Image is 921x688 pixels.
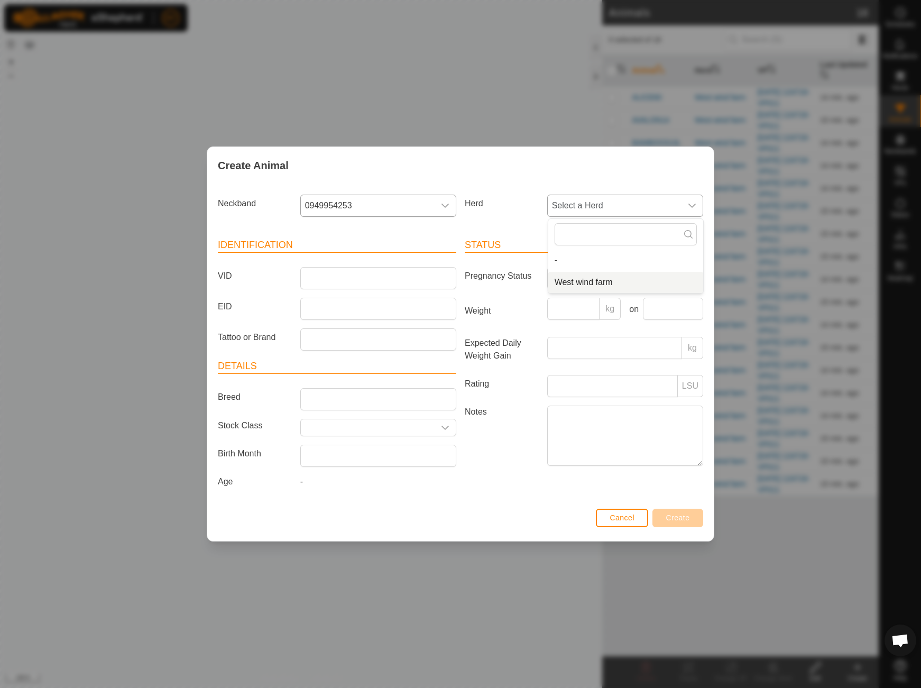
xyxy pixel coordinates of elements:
header: Details [218,359,456,374]
span: - [300,477,303,486]
span: Cancel [610,513,634,522]
div: dropdown trigger [681,195,703,216]
li: West wind farm [548,272,703,293]
header: Identification [218,238,456,253]
span: Create Animal [218,158,289,173]
label: EID [214,298,296,316]
div: Open chat [885,625,916,656]
label: Expected Daily Weight Gain [460,337,543,362]
label: Age [214,475,296,488]
div: dropdown trigger [435,419,456,436]
label: Pregnancy Status [460,267,543,285]
span: 0949954253 [301,195,435,216]
span: Select a Herd [548,195,681,216]
input: Select or enter a Stock Class [301,419,435,436]
p-inputgroup-addon: LSU [678,375,703,397]
label: Birth Month [214,445,296,463]
label: Stock Class [214,419,296,432]
label: Tattoo or Brand [214,328,296,346]
p-inputgroup-addon: kg [682,337,703,359]
button: Cancel [596,509,648,527]
label: Notes [460,406,543,465]
span: West wind farm [555,276,613,289]
p-inputgroup-addon: kg [600,298,621,320]
label: Weight [460,298,543,324]
header: Status [465,238,703,253]
label: Neckband [214,195,296,213]
span: Create [666,513,690,522]
label: Rating [460,375,543,393]
label: Breed [214,388,296,406]
div: dropdown trigger [435,195,456,216]
span: - [555,254,557,267]
label: Herd [460,195,543,213]
button: Create [652,509,703,527]
label: VID [214,267,296,285]
ul: Option List [548,250,703,293]
label: on [625,303,639,316]
li: - [548,250,703,271]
